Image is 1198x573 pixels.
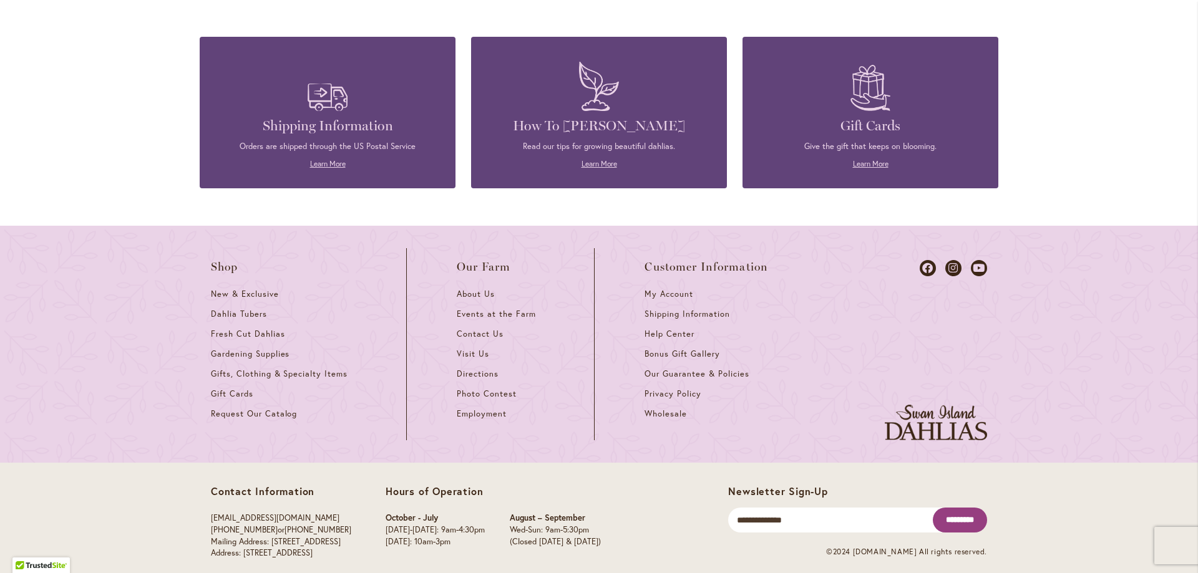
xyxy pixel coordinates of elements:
a: Dahlias on Facebook [920,260,936,276]
span: Our Guarantee & Policies [645,368,749,379]
span: Fresh Cut Dahlias [211,329,285,339]
h4: Gift Cards [761,117,980,135]
p: August – September [510,513,601,524]
span: New & Exclusive [211,289,279,299]
a: [PHONE_NUMBER] [285,524,351,535]
p: October - July [386,513,485,524]
span: Request Our Catalog [211,408,297,419]
span: Visit Us [457,349,489,359]
h4: Shipping Information [218,117,437,135]
a: Learn More [310,159,346,168]
span: About Us [457,289,495,299]
span: Gardening Supplies [211,349,290,359]
span: Help Center [645,329,694,339]
a: [PHONE_NUMBER] [211,524,278,535]
span: Shop [211,261,238,273]
a: Learn More [853,159,889,168]
span: Privacy Policy [645,388,701,399]
h4: How To [PERSON_NAME] [490,117,708,135]
a: Learn More [582,159,617,168]
p: Read our tips for growing beautiful dahlias. [490,141,708,152]
span: Newsletter Sign-Up [728,484,827,498]
span: Photo Contest [457,388,517,399]
span: Our Farm [457,261,510,273]
span: Shipping Information [645,309,729,319]
p: Wed-Sun: 9am-5:30pm [510,524,601,536]
span: Dahlia Tubers [211,309,267,319]
p: or Mailing Address: [STREET_ADDRESS] Address: [STREET_ADDRESS] [211,513,351,559]
span: Contact Us [457,329,504,339]
span: Events at the Farm [457,309,535,319]
span: My Account [645,289,693,299]
span: Wholesale [645,408,687,419]
a: Dahlias on Instagram [945,260,962,276]
a: Dahlias on Youtube [971,260,987,276]
span: Customer Information [645,261,768,273]
span: Gifts, Clothing & Specialty Items [211,368,348,379]
p: [DATE]-[DATE]: 9am-4:30pm [386,524,485,536]
p: Give the gift that keeps on blooming. [761,141,980,152]
span: Directions [457,368,499,379]
p: Orders are shipped through the US Postal Service [218,141,437,152]
span: Employment [457,408,507,419]
p: Hours of Operation [386,485,601,498]
span: Gift Cards [211,388,253,399]
p: Contact Information [211,485,351,498]
span: Bonus Gift Gallery [645,349,719,359]
a: [EMAIL_ADDRESS][DOMAIN_NAME] [211,513,339,523]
